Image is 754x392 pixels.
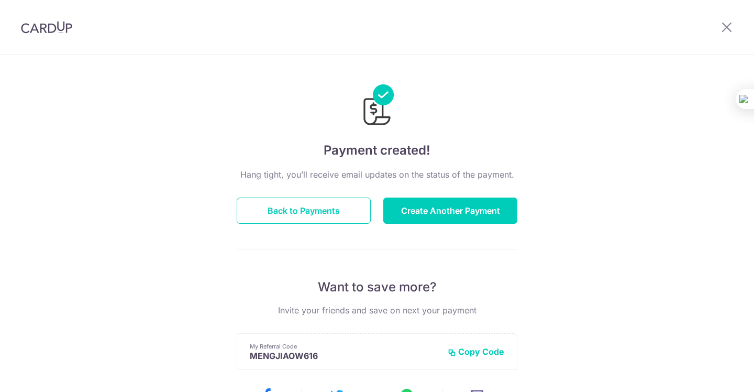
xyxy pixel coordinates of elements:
[21,21,72,34] img: CardUp
[237,279,517,296] p: Want to save more?
[448,346,504,357] button: Copy Code
[237,304,517,317] p: Invite your friends and save on next your payment
[237,141,517,160] h4: Payment created!
[237,198,371,224] button: Back to Payments
[383,198,517,224] button: Create Another Payment
[237,168,517,181] p: Hang tight, you’ll receive email updates on the status of the payment.
[250,351,439,361] p: MENGJIAOW616
[250,342,439,351] p: My Referral Code
[360,84,394,128] img: Payments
